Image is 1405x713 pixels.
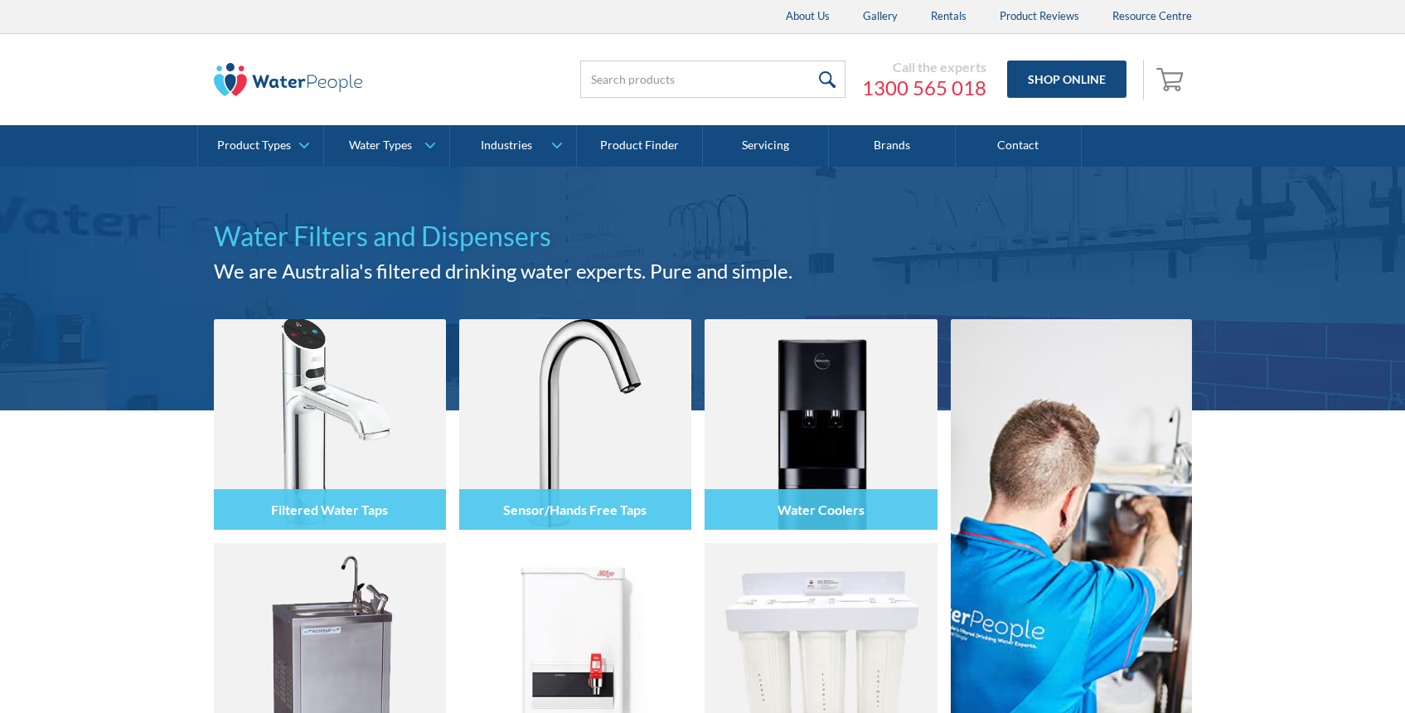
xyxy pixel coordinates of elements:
a: Contact [956,125,1082,167]
div: Call the experts [862,59,986,75]
a: Product Finder [577,125,703,167]
img: Sensor/Hands Free Taps [459,319,691,530]
div: Industries [481,138,532,153]
h4: Water Coolers [778,502,865,517]
img: The Water People [214,63,363,96]
a: 1300 565 018 [862,75,986,100]
img: Water Coolers [705,319,937,530]
a: Brands [829,125,955,167]
input: Search products [580,61,845,98]
a: Shop Online [1007,61,1126,98]
a: Product Types [198,125,323,167]
img: shopping cart [1156,65,1188,92]
a: Industries [450,125,575,167]
a: Open empty cart [1152,60,1192,99]
h4: Filtered Water Taps [271,502,388,517]
div: Water Types [349,138,412,153]
img: Filtered Water Taps [214,319,446,530]
h4: Sensor/Hands Free Taps [503,502,647,517]
a: Servicing [703,125,829,167]
a: Water Types [324,125,449,167]
div: Product Types [217,138,291,153]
